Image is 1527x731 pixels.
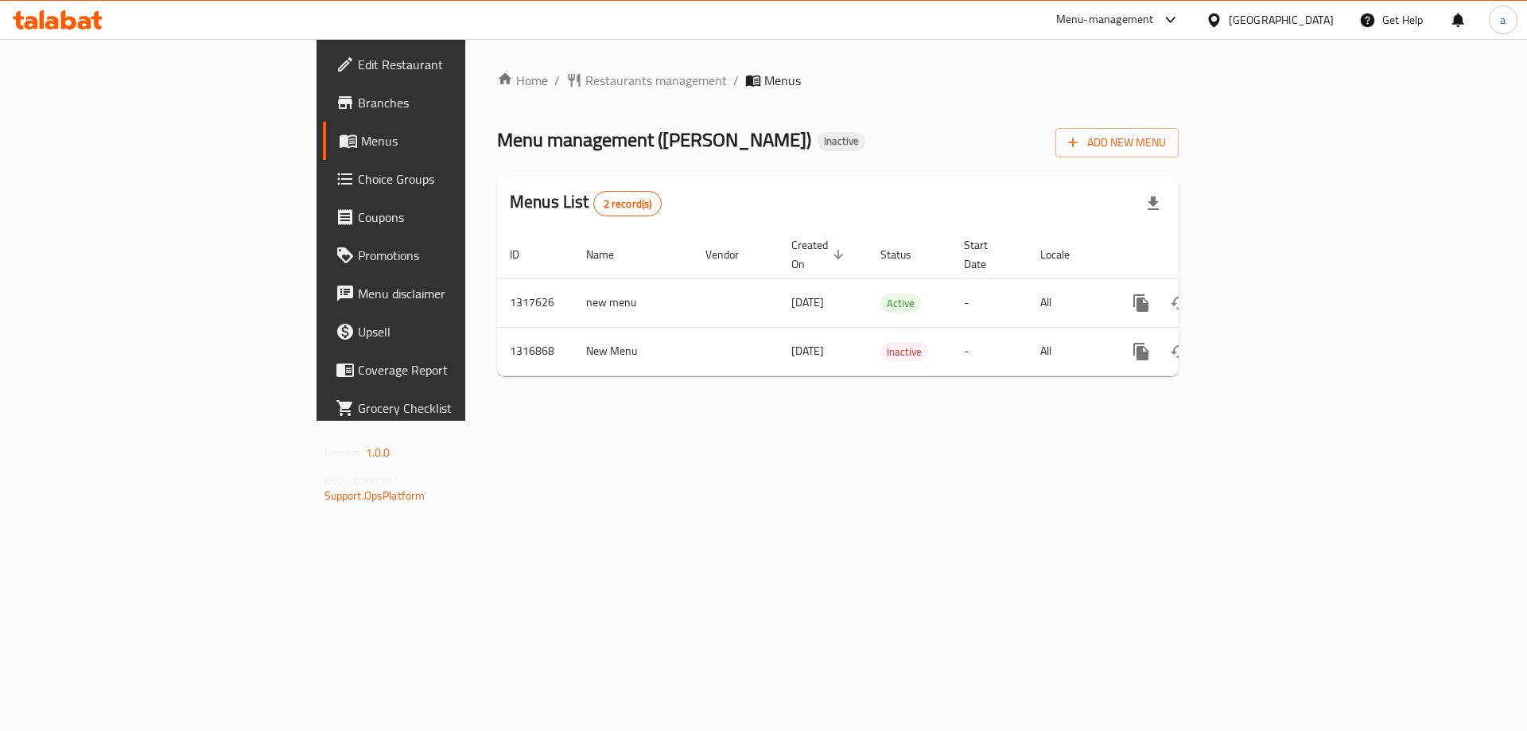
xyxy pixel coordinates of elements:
span: Locale [1040,245,1090,264]
span: Menus [361,131,559,150]
span: 2 record(s) [594,196,662,212]
button: Change Status [1160,332,1199,371]
th: Actions [1109,231,1288,279]
span: Status [880,245,932,264]
a: Promotions [323,236,572,274]
span: Coverage Report [358,360,559,379]
table: enhanced table [497,231,1288,376]
span: Vendor [705,245,760,264]
a: Branches [323,84,572,122]
button: more [1122,332,1160,371]
span: Active [880,294,921,313]
a: Restaurants management [566,71,727,90]
span: Inactive [818,134,865,148]
td: New Menu [573,327,693,375]
td: All [1028,278,1109,327]
a: Grocery Checklist [323,389,572,427]
a: Coupons [323,198,572,236]
span: Choice Groups [358,169,559,189]
span: Get support on: [324,469,398,490]
div: Inactive [880,342,928,361]
li: / [733,71,739,90]
a: Choice Groups [323,160,572,198]
div: [GEOGRAPHIC_DATA] [1229,11,1334,29]
span: Start Date [964,235,1008,274]
a: Upsell [323,313,572,351]
span: Promotions [358,246,559,265]
span: [DATE] [791,340,824,361]
div: Total records count [593,191,662,216]
h2: Menus List [510,190,662,216]
button: more [1122,284,1160,322]
span: [DATE] [791,292,824,313]
span: 1.0.0 [366,442,390,463]
td: - [951,278,1028,327]
span: Name [586,245,635,264]
div: Inactive [818,132,865,151]
span: Menu disclaimer [358,284,559,303]
td: All [1028,327,1109,375]
span: Version: [324,442,363,463]
span: Branches [358,93,559,112]
span: Created On [791,235,849,274]
a: Menus [323,122,572,160]
span: Menus [764,71,801,90]
a: Support.OpsPlatform [324,485,425,506]
a: Edit Restaurant [323,45,572,84]
span: Grocery Checklist [358,399,559,418]
td: - [951,327,1028,375]
td: new menu [573,278,693,327]
button: Change Status [1160,284,1199,322]
span: Upsell [358,322,559,341]
span: ID [510,245,540,264]
span: Coupons [358,208,559,227]
div: Export file [1134,185,1172,223]
span: Restaurants management [585,71,727,90]
a: Coverage Report [323,351,572,389]
span: Inactive [880,343,928,361]
span: a [1500,11,1506,29]
a: Menu disclaimer [323,274,572,313]
span: Add New Menu [1068,133,1166,153]
button: Add New Menu [1055,128,1179,157]
nav: breadcrumb [497,71,1179,90]
span: Edit Restaurant [358,55,559,74]
span: Menu management ( [PERSON_NAME] ) [497,122,811,157]
div: Menu-management [1056,10,1154,29]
